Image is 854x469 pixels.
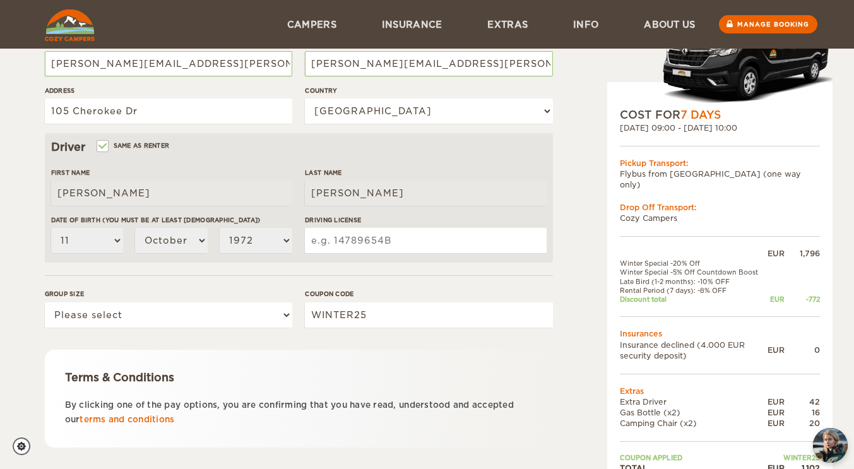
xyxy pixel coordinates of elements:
[620,158,820,169] div: Pickup Transport:
[768,453,820,462] td: WINTER25
[620,107,820,122] div: COST FOR
[305,228,546,253] input: e.g. 14789654B
[620,202,820,213] div: Drop Off Transport:
[620,169,820,190] td: Flybus from [GEOGRAPHIC_DATA] (one way only)
[785,418,820,429] div: 20
[620,122,820,133] div: [DATE] 09:00 - [DATE] 10:00
[719,15,817,33] a: Manage booking
[813,428,848,463] img: Freyja at Cozy Campers
[620,259,768,268] td: Winter Special -20% Off
[305,51,552,76] input: e.g. example@example.com
[620,286,768,295] td: Rental Period (7 days): -8% OFF
[98,143,106,151] input: Same as renter
[768,418,785,429] div: EUR
[813,428,848,463] button: chat-button
[785,396,820,407] div: 42
[785,248,820,259] div: 1,796
[45,289,292,299] label: Group size
[620,328,820,339] td: Insurances
[620,277,768,286] td: Late Bird (1-2 months): -10% OFF
[768,407,785,418] div: EUR
[620,213,820,223] td: Cozy Campers
[620,396,768,407] td: Extra Driver
[45,9,95,41] img: Cozy Campers
[785,295,820,304] div: -772
[51,140,547,155] div: Driver
[620,268,768,276] td: Winter Special -5% Off Countdown Boost
[305,289,552,299] label: Coupon code
[768,248,785,259] div: EUR
[768,295,785,304] div: EUR
[620,386,820,396] td: Extras
[98,140,170,151] label: Same as renter
[768,345,785,355] div: EUR
[80,415,174,424] a: terms and conditions
[620,407,768,418] td: Gas Bottle (x2)
[45,98,292,124] input: e.g. Street, City, Zip Code
[65,370,533,385] div: Terms & Conditions
[620,340,768,361] td: Insurance declined (4.000 EUR security deposit)
[658,3,833,107] img: Langur-m-c-logo-2.png
[768,396,785,407] div: EUR
[620,295,768,304] td: Discount total
[785,407,820,418] div: 16
[785,345,820,355] div: 0
[65,398,533,427] p: By clicking one of the pay options, you are confirming that you have read, understood and accepte...
[45,51,292,76] input: e.g. example@example.com
[305,181,546,206] input: e.g. Smith
[51,181,292,206] input: e.g. William
[305,168,546,177] label: Last Name
[45,86,292,95] label: Address
[51,168,292,177] label: First Name
[13,437,39,455] a: Cookie settings
[305,86,552,95] label: Country
[620,453,768,462] td: Coupon applied
[620,418,768,429] td: Camping Chair (x2)
[305,215,546,225] label: Driving License
[51,215,292,225] label: Date of birth (You must be at least [DEMOGRAPHIC_DATA])
[680,109,721,121] span: 7 Days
